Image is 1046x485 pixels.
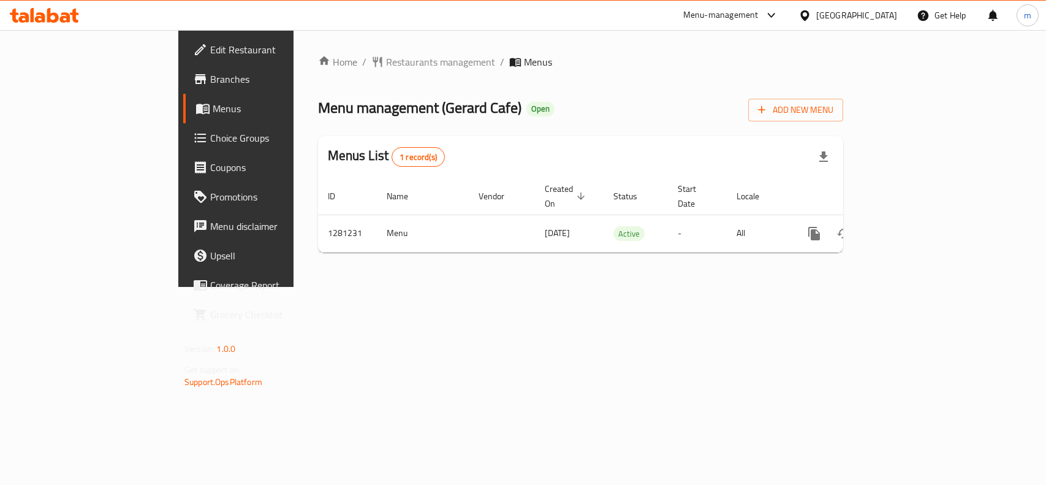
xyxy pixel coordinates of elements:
[328,189,351,204] span: ID
[829,219,858,248] button: Change Status
[183,182,353,212] a: Promotions
[678,181,712,211] span: Start Date
[210,160,343,175] span: Coupons
[737,189,775,204] span: Locale
[184,341,214,357] span: Version:
[727,215,790,252] td: All
[210,189,343,204] span: Promotions
[479,189,520,204] span: Vendor
[210,278,343,292] span: Coverage Report
[526,104,555,114] span: Open
[526,102,555,116] div: Open
[216,341,235,357] span: 1.0.0
[371,55,495,69] a: Restaurants management
[668,215,727,252] td: -
[183,153,353,182] a: Coupons
[809,142,838,172] div: Export file
[210,307,343,322] span: Grocery Checklist
[613,189,653,204] span: Status
[183,94,353,123] a: Menus
[183,123,353,153] a: Choice Groups
[184,362,241,378] span: Get support on:
[210,248,343,263] span: Upsell
[318,55,843,69] nav: breadcrumb
[210,42,343,57] span: Edit Restaurant
[318,94,521,121] span: Menu management ( Gerard Cafe )
[210,219,343,234] span: Menu disclaimer
[613,227,645,241] span: Active
[790,178,927,215] th: Actions
[500,55,504,69] li: /
[545,181,589,211] span: Created On
[183,64,353,94] a: Branches
[392,147,445,167] div: Total records count
[328,147,445,167] h2: Menus List
[183,35,353,64] a: Edit Restaurant
[816,9,897,22] div: [GEOGRAPHIC_DATA]
[183,241,353,270] a: Upsell
[545,225,570,241] span: [DATE]
[210,131,343,145] span: Choice Groups
[613,226,645,241] div: Active
[387,189,424,204] span: Name
[392,151,444,163] span: 1 record(s)
[183,270,353,300] a: Coverage Report
[748,99,843,121] button: Add New Menu
[377,215,469,252] td: Menu
[318,178,927,253] table: enhanced table
[683,8,759,23] div: Menu-management
[213,101,343,116] span: Menus
[758,102,833,118] span: Add New Menu
[362,55,366,69] li: /
[210,72,343,86] span: Branches
[386,55,495,69] span: Restaurants management
[183,300,353,329] a: Grocery Checklist
[1024,9,1031,22] span: m
[184,374,262,390] a: Support.OpsPlatform
[183,212,353,241] a: Menu disclaimer
[524,55,552,69] span: Menus
[800,219,829,248] button: more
